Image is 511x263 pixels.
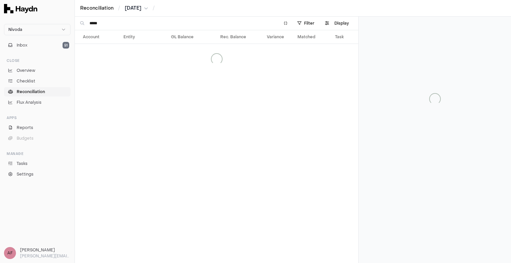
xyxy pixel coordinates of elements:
span: [DATE] [125,5,141,12]
span: Inbox [17,42,27,48]
span: Filter [304,21,314,26]
a: Reconciliation [80,5,113,12]
button: [DATE] [125,5,148,12]
div: Manage [4,148,71,159]
span: Overview [17,67,35,73]
th: Account [75,30,121,44]
button: Budgets [4,134,71,143]
span: Flux Analysis [17,99,42,105]
img: Haydn Logo [4,4,37,13]
th: Rec. Balance [196,30,249,44]
a: Overview [4,66,71,75]
span: / [117,5,121,11]
span: Checklist [17,78,35,84]
a: Checklist [4,76,71,86]
th: Variance [249,30,287,44]
button: Filter [293,18,318,29]
a: Flux Analysis [4,98,71,107]
a: Reconciliation [4,87,71,96]
div: Apps [4,112,71,123]
th: Entity [121,30,149,44]
span: Reports [17,125,33,131]
span: Tasks [17,161,28,167]
span: AF [4,247,16,259]
th: GL Balance [149,30,196,44]
nav: breadcrumb [80,5,156,12]
span: Budgets [17,135,34,141]
a: Reports [4,123,71,132]
span: Reconciliation [17,89,45,95]
button: Nivoda [4,24,71,35]
th: Task [326,30,359,44]
a: Settings [4,170,71,179]
a: Tasks [4,159,71,168]
th: Matched [287,30,326,44]
span: / [151,5,156,11]
span: Nivoda [8,27,22,32]
p: [PERSON_NAME][EMAIL_ADDRESS][DOMAIN_NAME] [20,253,71,259]
h3: [PERSON_NAME] [20,247,71,253]
button: Inbox51 [4,41,71,50]
button: Display [321,18,353,29]
div: Close [4,55,71,66]
span: Settings [17,171,34,177]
